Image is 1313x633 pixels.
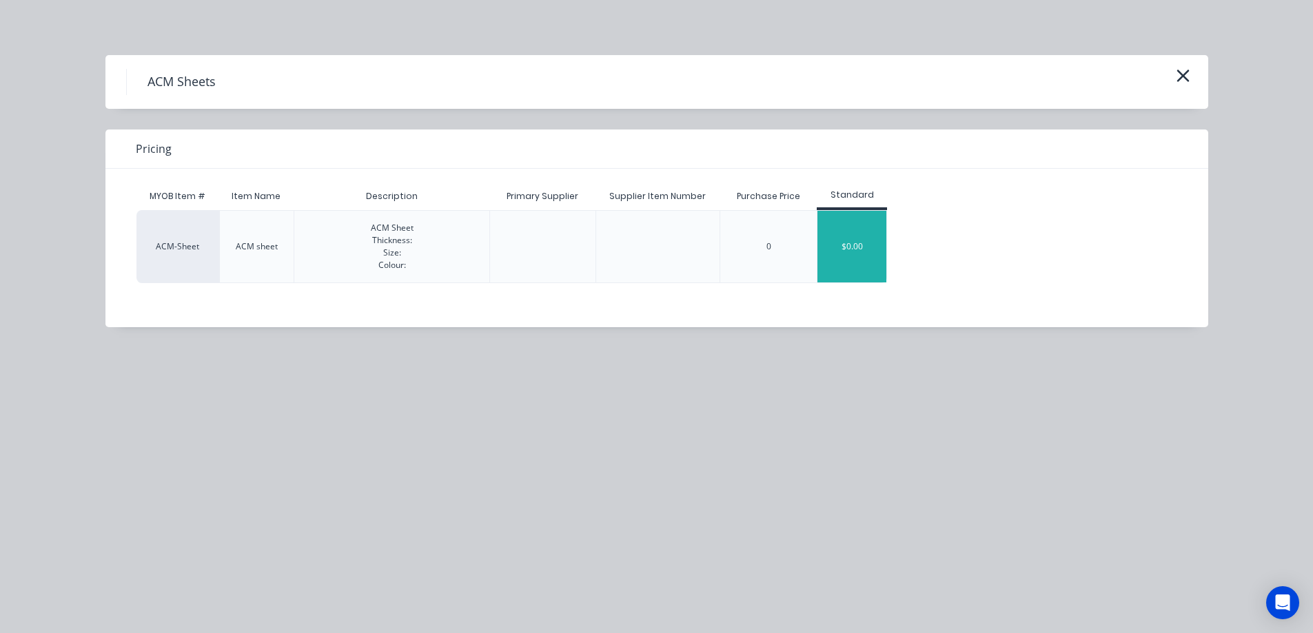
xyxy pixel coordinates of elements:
[766,240,771,253] div: 0
[136,210,219,283] div: ACM-Sheet
[817,189,887,201] div: Standard
[1266,586,1299,619] div: Open Intercom Messenger
[136,183,219,210] div: MYOB Item #
[371,222,414,271] div: ACM Sheet Thickness: Size: Colour:
[236,240,278,253] div: ACM sheet
[726,179,811,214] div: Purchase Price
[817,211,886,282] div: $0.00
[496,179,589,214] div: Primary Supplier
[136,141,172,157] span: Pricing
[598,179,717,214] div: Supplier Item Number
[355,179,429,214] div: Description
[221,179,292,214] div: Item Name
[126,69,236,95] h4: ACM Sheets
